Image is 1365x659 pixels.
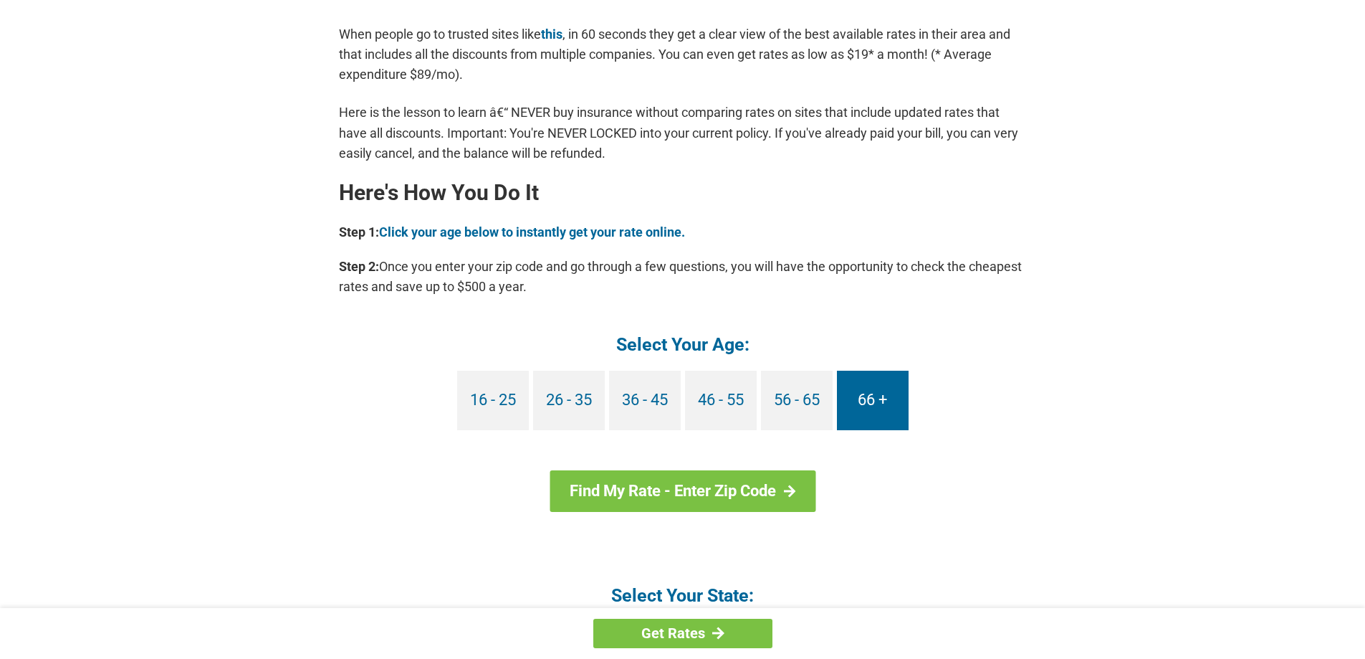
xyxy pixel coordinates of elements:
a: Click your age below to instantly get your rate online. [379,224,685,240]
b: Step 1: [339,224,379,240]
a: Find My Rate - Enter Zip Code [550,470,815,512]
a: 16 - 25 [457,371,529,430]
a: 66 + [837,371,909,430]
h4: Select Your Age: [339,333,1027,356]
p: Once you enter your zip code and go through a few questions, you will have the opportunity to che... [339,257,1027,297]
h2: Here's How You Do It [339,181,1027,204]
a: 56 - 65 [761,371,833,430]
a: 26 - 35 [533,371,605,430]
p: Here is the lesson to learn â€“ NEVER buy insurance without comparing rates on sites that include... [339,103,1027,163]
a: this [541,27,562,42]
h4: Select Your State: [339,584,1027,607]
a: 36 - 45 [609,371,681,430]
a: Get Rates [593,619,772,648]
b: Step 2: [339,259,379,274]
p: When people go to trusted sites like , in 60 seconds they get a clear view of the best available ... [339,24,1027,85]
a: 46 - 55 [685,371,757,430]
